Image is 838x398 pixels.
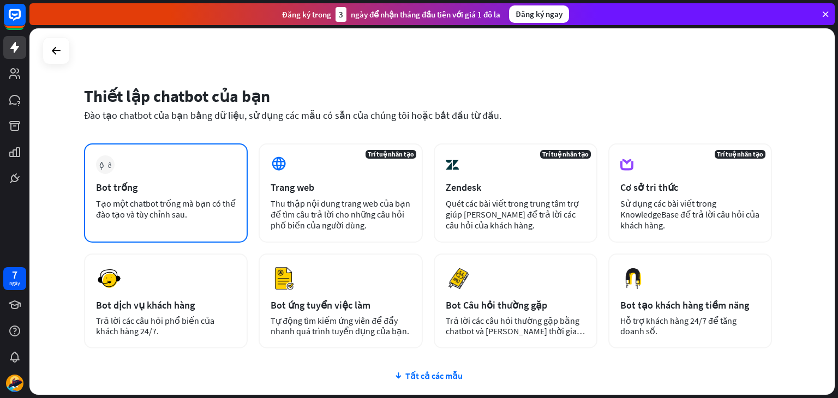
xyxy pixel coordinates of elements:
[446,198,579,231] font: Quét các bài viết trong trung tâm trợ giúp [PERSON_NAME] để trả lời các câu hỏi của khách hàng.
[96,299,195,311] font: Bot dịch vụ khách hàng
[9,4,41,37] button: Mở tiện ích trò chuyện LiveChat
[620,299,749,311] font: Bot tạo khách hàng tiềm năng
[620,315,737,336] font: Hỗ trợ khách hàng 24/7 để tăng doanh số.
[405,370,463,381] font: Tất cả các mẫu
[717,150,763,158] font: Trí tuệ nhân tạo
[96,181,137,194] font: Bot trống
[351,9,500,20] font: ngày để nhận tháng đầu tiên với giá 1 đô la
[271,198,410,231] font: Thu thập nội dung trang web của bạn để tìm câu trả lời cho những câu hỏi phổ biến của người dùng.
[3,267,26,290] a: 7 ngày
[368,150,414,158] font: Trí tuệ nhân tạo
[84,109,501,122] font: Đào tạo chatbot của bạn bằng dữ liệu, sử dụng các mẫu có sẵn của chúng tôi hoặc bắt đầu từ đầu.
[446,299,547,311] font: Bot Câu hỏi thường gặp
[271,315,409,336] font: Tự động tìm kiếm ứng viên để đẩy nhanh quá trình tuyển dụng của bạn.
[96,315,214,336] font: Trả lời các câu hỏi phổ biến của khách hàng 24/7.
[542,150,589,158] font: Trí tuệ nhân tạo
[516,9,562,19] font: Đăng ký ngay
[9,280,20,287] font: ngày
[339,9,343,20] font: 3
[620,181,678,194] font: Cơ sở tri thức
[271,299,370,311] font: Bot ứng tuyển việc làm
[282,9,331,20] font: Đăng ký trong
[12,268,17,281] font: 7
[446,315,585,347] font: Trả lời các câu hỏi thường gặp bằng chatbot và [PERSON_NAME] thời gian của bạn.
[96,198,236,220] font: Tạo một chatbot trống mà bạn có thể đào tạo và tùy chỉnh sau.
[271,181,314,194] font: Trang web
[84,86,270,106] font: Thiết lập chatbot của bạn
[620,198,759,231] font: Sử dụng các bài viết trong KnowledgeBase để trả lời câu hỏi của khách hàng.
[446,181,481,194] font: Zendesk
[99,161,111,168] font: cộng thêm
